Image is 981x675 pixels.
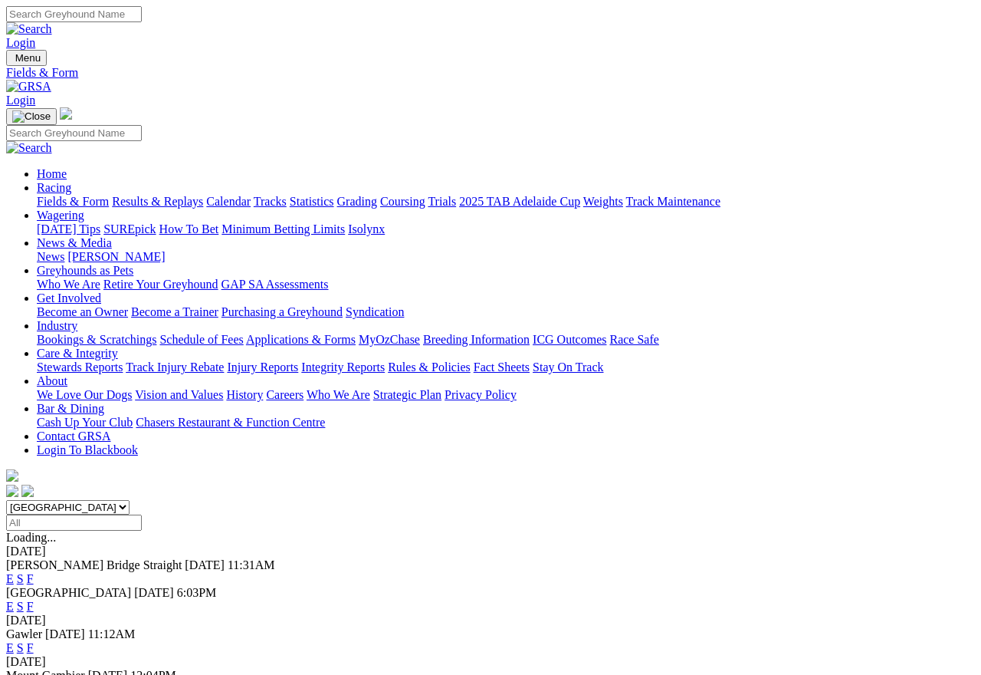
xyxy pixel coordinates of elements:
a: Minimum Betting Limits [221,222,345,235]
div: [DATE] [6,545,975,558]
a: GAP SA Assessments [221,278,329,291]
a: Chasers Restaurant & Function Centre [136,416,325,429]
span: 6:03PM [177,586,217,599]
img: Search [6,141,52,155]
a: Track Maintenance [626,195,720,208]
img: logo-grsa-white.png [60,107,72,120]
a: Breeding Information [423,333,530,346]
a: Industry [37,319,77,332]
a: Login [6,94,35,107]
span: 11:31AM [228,558,275,571]
a: Integrity Reports [301,361,385,374]
a: Privacy Policy [445,388,517,401]
div: About [37,388,975,402]
a: E [6,641,14,654]
img: twitter.svg [21,485,34,497]
img: facebook.svg [6,485,18,497]
a: F [27,641,34,654]
a: S [17,600,24,613]
a: [DATE] Tips [37,222,100,235]
button: Toggle navigation [6,108,57,125]
a: Become a Trainer [131,305,218,318]
a: Applications & Forms [246,333,356,346]
img: Close [12,110,51,123]
a: Isolynx [348,222,385,235]
a: Vision and Values [135,388,223,401]
a: E [6,572,14,585]
a: Login [6,36,35,49]
span: [GEOGRAPHIC_DATA] [6,586,131,599]
a: Fields & Form [6,66,975,80]
a: S [17,641,24,654]
a: Home [37,167,67,180]
a: Grading [337,195,377,208]
div: Industry [37,333,975,347]
a: E [6,600,14,613]
a: Purchasing a Greyhound [221,305,343,318]
a: F [27,572,34,585]
input: Search [6,125,142,141]
a: Become an Owner [37,305,128,318]
a: Weights [583,195,623,208]
img: GRSA [6,80,51,94]
a: How To Bet [159,222,219,235]
a: News [37,250,64,263]
a: Strategic Plan [373,388,441,401]
a: ICG Outcomes [533,333,606,346]
a: Bar & Dining [37,402,104,415]
div: [DATE] [6,614,975,627]
a: Care & Integrity [37,347,118,360]
div: Greyhounds as Pets [37,278,975,291]
a: Stewards Reports [37,361,123,374]
a: Cash Up Your Club [37,416,133,429]
span: 11:12AM [88,627,136,640]
input: Search [6,6,142,22]
a: S [17,572,24,585]
div: News & Media [37,250,975,264]
a: Stay On Track [533,361,603,374]
a: We Love Our Dogs [37,388,132,401]
a: Rules & Policies [388,361,471,374]
a: Contact GRSA [37,430,110,443]
a: History [226,388,263,401]
a: Who We Are [307,388,370,401]
a: Retire Your Greyhound [103,278,218,291]
a: About [37,374,67,387]
img: Search [6,22,52,36]
div: Wagering [37,222,975,236]
a: Race Safe [609,333,658,346]
a: Calendar [206,195,251,208]
span: [PERSON_NAME] Bridge Straight [6,558,182,571]
span: [DATE] [45,627,85,640]
a: [PERSON_NAME] [67,250,165,263]
a: Schedule of Fees [159,333,243,346]
div: Racing [37,195,975,209]
a: Greyhounds as Pets [37,264,133,277]
a: MyOzChase [359,333,420,346]
a: News & Media [37,236,112,249]
a: Results & Replays [112,195,203,208]
div: Get Involved [37,305,975,319]
a: Get Involved [37,291,101,305]
span: Gawler [6,627,42,640]
a: Syndication [346,305,404,318]
span: [DATE] [134,586,174,599]
a: Track Injury Rebate [126,361,224,374]
a: Tracks [254,195,287,208]
a: F [27,600,34,613]
div: Care & Integrity [37,361,975,374]
a: 2025 TAB Adelaide Cup [459,195,580,208]
a: Statistics [290,195,334,208]
span: Menu [15,52,41,64]
a: Fact Sheets [474,361,530,374]
a: Trials [428,195,456,208]
div: [DATE] [6,655,975,669]
a: Who We Are [37,278,100,291]
button: Toggle navigation [6,50,47,66]
a: Login To Blackbook [37,443,138,456]
a: Racing [37,181,71,194]
a: SUREpick [103,222,156,235]
span: Loading... [6,531,56,544]
a: Wagering [37,209,84,222]
span: [DATE] [185,558,225,571]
